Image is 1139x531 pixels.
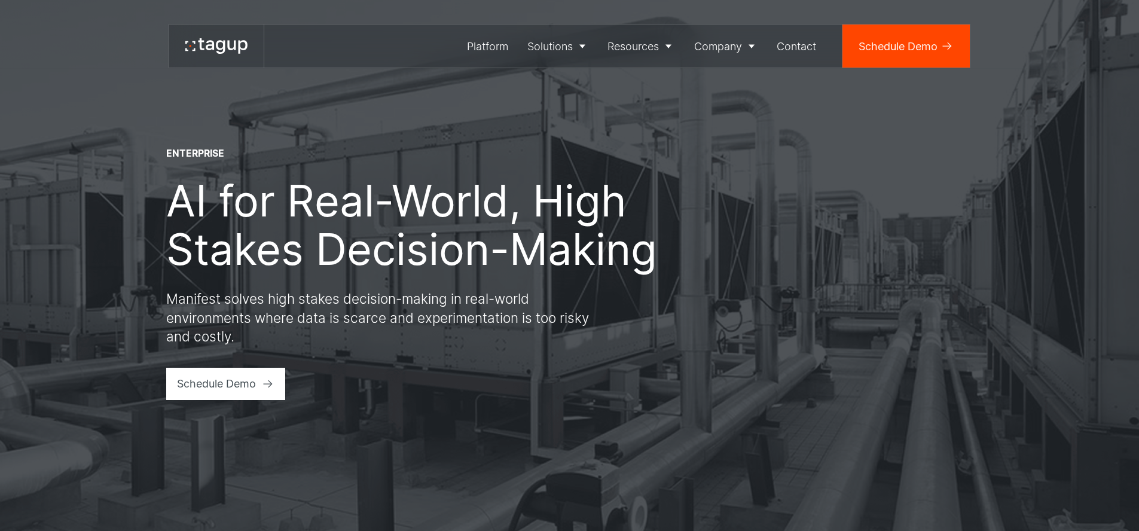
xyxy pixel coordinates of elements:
a: Schedule Demo [166,368,286,400]
div: Resources [607,38,659,54]
div: Schedule Demo [177,376,256,392]
a: Platform [458,25,518,68]
p: Manifest solves high stakes decision-making in real-world environments where data is scarce and e... [166,289,597,346]
a: Company [685,25,768,68]
div: Schedule Demo [859,38,938,54]
a: Contact [768,25,826,68]
a: Schedule Demo [842,25,970,68]
a: Resources [598,25,685,68]
h1: AI for Real-World, High Stakes Decision-Making [166,176,668,273]
div: Contact [777,38,816,54]
div: ENTERPRISE [166,147,224,160]
div: Solutions [527,38,573,54]
div: Platform [467,38,508,54]
div: Company [694,38,742,54]
a: Solutions [518,25,598,68]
